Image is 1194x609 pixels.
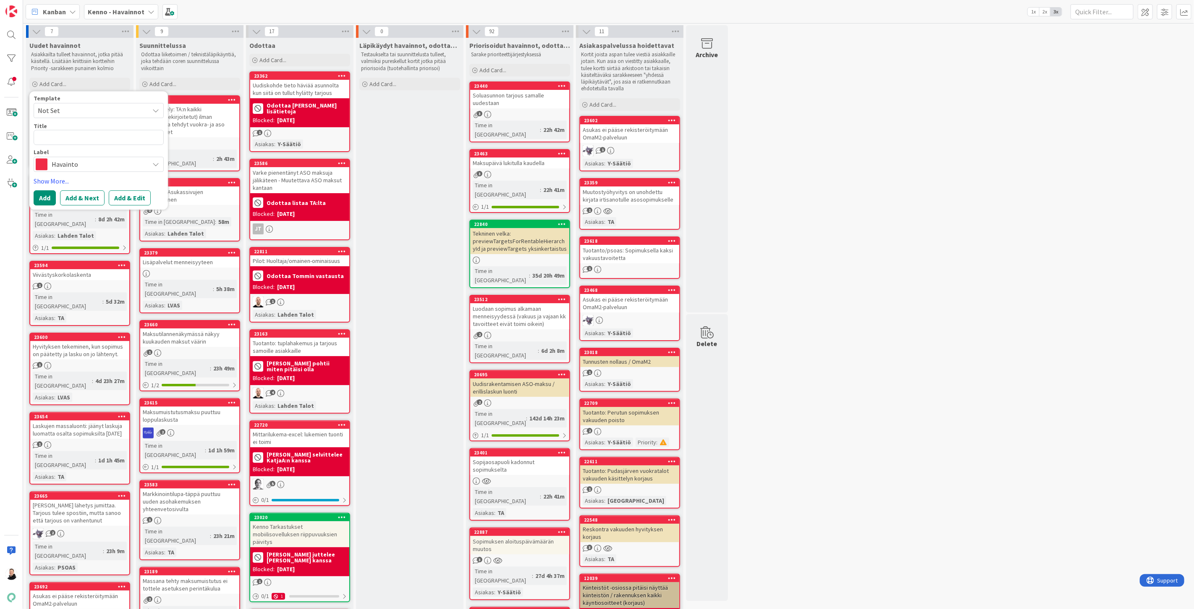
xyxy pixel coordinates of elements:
div: 22720 [250,421,349,429]
div: 22611Tuotanto: Pudasjärven vuokratalot vakuuden käsittelyn korjaus [580,458,679,484]
span: : [213,154,214,163]
div: Time in [GEOGRAPHIC_DATA] [473,121,540,139]
div: 23468Asukas ei pääse rekisteröitymään OmaM2-palveluun [580,286,679,312]
span: 3 [477,171,482,176]
div: Time in [GEOGRAPHIC_DATA] [33,372,92,390]
div: 23586Varke pienentänyt ASO maksuja jälikäteen - Muutettava ASO maksut kantaan [250,160,349,193]
div: 23618Tuotanto/psoas: Sopimuksella kaksi vakuustavoitetta [580,237,679,263]
div: Uudisrakentamisen ASO-maksu / erillislaskun luonti [470,378,569,397]
div: 23594 [34,262,129,268]
span: : [604,217,605,226]
span: : [604,438,605,447]
div: Archive [696,50,718,60]
div: JT [250,223,349,234]
div: 23600 [34,334,129,340]
div: 22887 [470,528,569,536]
span: 3x [1050,8,1062,16]
div: Time in [GEOGRAPHIC_DATA] [473,266,529,285]
div: 23692Asukas ei pääse rekisteröitymään OmaM2-palveluun [30,583,129,609]
div: RS [140,428,239,438]
div: Tekninen velka: previewTargetsForRentableHierarchyId ja previewTargets yksinkertaistus [470,228,569,254]
div: 23163Tuotanto: tuplahakemus ja tarjous samoille asiakkaille [250,330,349,356]
div: 23189Massana tehty maksumuistutus ei tottele asetuksen perintäkulua [140,568,239,594]
span: 7 [45,26,59,37]
span: 1 / 1 [481,431,489,440]
div: Asiakas [33,313,54,323]
div: 142d 14h 23m [527,414,567,423]
div: 12039 [580,575,679,582]
div: 22887Sopimuksen aloituspäivämäärän muutos [470,528,569,554]
span: : [102,297,104,306]
div: 2h 43m [214,154,237,163]
div: 1/1 [140,462,239,472]
div: Blocked: [253,374,275,383]
div: 23660Maksutilannenäkymässä näkyy kuukauden maksut väärin [140,321,239,347]
button: Add & Edit [109,190,151,205]
div: 22709Tuotanto: Perutun sopimuksen vakuuden poisto [580,399,679,425]
span: 1 [257,130,262,135]
div: 23600 [30,333,129,341]
div: 0/1 [250,495,349,505]
div: TM [250,297,349,307]
p: Sarake prioriteettijärjestyksessä [471,51,568,58]
b: Odottaa Tommin vastausta [267,273,344,279]
div: 23600Hyvityksen tekeminen, kun sopimus on päätetty ja lasku on jo lähtenyt. [30,333,129,360]
div: 23602Asukas ei pääse rekisteröitymään OmaM2-palveluun [580,117,679,143]
div: Priority [636,438,656,447]
div: 22811 [250,248,349,255]
div: Blocked: [253,283,275,291]
div: 22709 [580,399,679,407]
div: 22840 [470,220,569,228]
div: 23163 [250,330,349,338]
div: 20695Uudisrakentamisen ASO-maksu / erillislaskun luonti [470,371,569,397]
div: Y-Säätiö [605,438,633,447]
div: 22840Tekninen velka: previewTargetsForRentableHierarchyId ja previewTargets yksinkertaistus [470,220,569,254]
div: 23665 [30,492,129,500]
div: 23594 [30,262,129,269]
span: 1 [37,362,42,367]
div: [DATE] [277,283,295,291]
div: 23583 [140,481,239,488]
div: 23615Maksumuistutusmaksu puuttuu loppulaskusta [140,399,239,425]
div: 23618 [580,237,679,245]
span: : [656,438,657,447]
p: Asiakkailta tulleet havainnot, jotka pitää käsitellä. Lisätään kriittisiin kortteihin Priority -s... [31,51,128,72]
p: Testaukselta tai suunnittelusta tulleet, valmiiksi pureskellut kortit jotka pitää priorisoida (tu... [361,51,458,72]
b: Odottaa [PERSON_NAME] lisätietoja [267,102,347,114]
div: Blocked: [253,116,275,125]
span: 92 [484,26,499,37]
div: Lahden Talot [55,231,96,240]
div: 23020Kenno Tarkastukset mobiilisovelluksen riippuvuuksien päivitys [250,514,349,547]
div: 23615 [140,399,239,407]
div: 22548Reskontra vakuuden hyvityksen korjaus [580,516,679,542]
div: Soluasunnon tarjous samalle uudestaan [470,90,569,108]
div: Time in [GEOGRAPHIC_DATA] [143,280,213,298]
div: Time in [GEOGRAPHIC_DATA] [33,451,95,470]
div: Kantakysely: TA:n kaikki alkavat(allekirjoitetut) ilman hakemusta tehdyt vuokra- ja aso sopimukset [140,104,239,137]
div: 23h 49m [211,364,237,373]
div: Muutostyöhyvitys on unohdettu kirjata irtisanotulle asosopimukselle [580,186,679,205]
span: : [95,215,96,224]
span: 9 [154,26,169,37]
span: Add Card... [589,101,616,108]
span: : [529,271,530,280]
div: [DATE] [277,374,295,383]
div: 23401 [474,450,569,456]
div: Tuotanto: Asukassivujen irtisanominen [140,186,239,205]
div: Time in [GEOGRAPHIC_DATA] [473,341,538,360]
div: 6d 2h 8m [539,346,567,355]
span: Uudet havainnot [29,41,81,50]
div: 23602 [580,117,679,124]
span: Support [18,1,38,11]
span: Odottaa [249,41,275,50]
div: 23687 [140,96,239,104]
span: Kanban [43,7,66,17]
div: 23615 [144,400,239,406]
div: 23692 [30,583,129,591]
div: LM [580,145,679,156]
div: Maksumuistutusmaksu puuttuu loppulaskusta [140,407,239,425]
div: 22h 41m [541,185,567,194]
span: 2x [1039,8,1050,16]
div: Asiakas [583,159,604,168]
span: 1 [147,207,152,213]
